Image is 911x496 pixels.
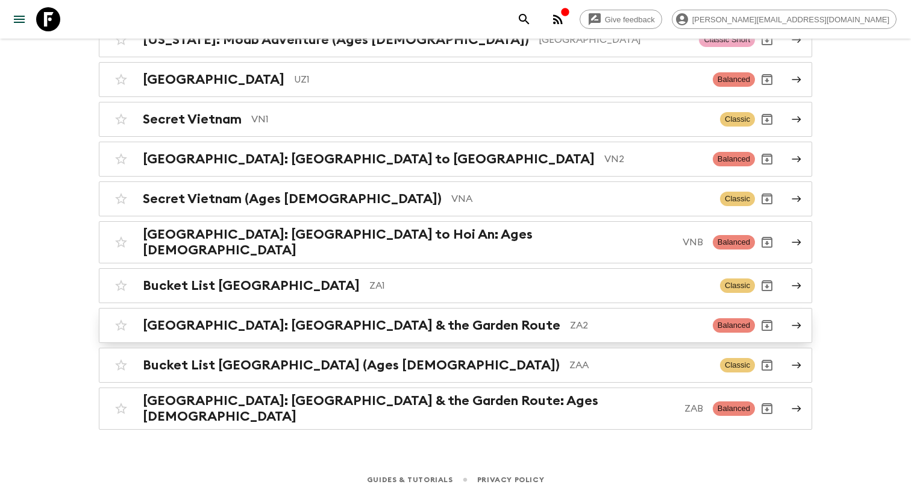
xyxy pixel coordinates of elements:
[99,268,812,303] a: Bucket List [GEOGRAPHIC_DATA]ZA1ClassicArchive
[755,274,779,298] button: Archive
[99,388,812,430] a: [GEOGRAPHIC_DATA]: [GEOGRAPHIC_DATA] & the Garden Route: Ages [DEMOGRAPHIC_DATA]ZABBalancedArchive
[512,7,536,31] button: search adventures
[539,33,689,47] p: [GEOGRAPHIC_DATA]
[294,72,703,87] p: UZ1
[755,230,779,254] button: Archive
[699,33,755,47] span: Classic Short
[755,67,779,92] button: Archive
[720,278,755,293] span: Classic
[99,181,812,216] a: Secret Vietnam (Ages [DEMOGRAPHIC_DATA])VNAClassicArchive
[99,348,812,383] a: Bucket List [GEOGRAPHIC_DATA] (Ages [DEMOGRAPHIC_DATA])ZAAClassicArchive
[143,111,242,127] h2: Secret Vietnam
[755,313,779,337] button: Archive
[720,112,755,127] span: Classic
[713,401,755,416] span: Balanced
[99,308,812,343] a: [GEOGRAPHIC_DATA]: [GEOGRAPHIC_DATA] & the Garden RouteZA2BalancedArchive
[755,107,779,131] button: Archive
[683,235,703,250] p: VNB
[713,72,755,87] span: Balanced
[99,62,812,97] a: [GEOGRAPHIC_DATA]UZ1BalancedArchive
[684,401,703,416] p: ZAB
[720,192,755,206] span: Classic
[451,192,710,206] p: VNA
[713,235,755,250] span: Balanced
[720,358,755,372] span: Classic
[672,10,897,29] div: [PERSON_NAME][EMAIL_ADDRESS][DOMAIN_NAME]
[713,152,755,166] span: Balanced
[369,278,710,293] p: ZA1
[143,318,560,333] h2: [GEOGRAPHIC_DATA]: [GEOGRAPHIC_DATA] & the Garden Route
[598,15,662,24] span: Give feedback
[755,28,779,52] button: Archive
[143,278,360,294] h2: Bucket List [GEOGRAPHIC_DATA]
[251,112,710,127] p: VN1
[143,393,675,424] h2: [GEOGRAPHIC_DATA]: [GEOGRAPHIC_DATA] & the Garden Route: Ages [DEMOGRAPHIC_DATA]
[755,353,779,377] button: Archive
[755,187,779,211] button: Archive
[569,358,710,372] p: ZAA
[143,32,529,48] h2: [US_STATE]: Moab Adventure (Ages [DEMOGRAPHIC_DATA])
[755,147,779,171] button: Archive
[604,152,703,166] p: VN2
[570,318,703,333] p: ZA2
[686,15,896,24] span: [PERSON_NAME][EMAIL_ADDRESS][DOMAIN_NAME]
[143,357,560,373] h2: Bucket List [GEOGRAPHIC_DATA] (Ages [DEMOGRAPHIC_DATA])
[143,227,673,258] h2: [GEOGRAPHIC_DATA]: [GEOGRAPHIC_DATA] to Hoi An: Ages [DEMOGRAPHIC_DATA]
[143,72,284,87] h2: [GEOGRAPHIC_DATA]
[7,7,31,31] button: menu
[99,142,812,177] a: [GEOGRAPHIC_DATA]: [GEOGRAPHIC_DATA] to [GEOGRAPHIC_DATA]VN2BalancedArchive
[99,22,812,57] a: [US_STATE]: Moab Adventure (Ages [DEMOGRAPHIC_DATA])[GEOGRAPHIC_DATA]Classic ShortArchive
[99,221,812,263] a: [GEOGRAPHIC_DATA]: [GEOGRAPHIC_DATA] to Hoi An: Ages [DEMOGRAPHIC_DATA]VNBBalancedArchive
[143,151,595,167] h2: [GEOGRAPHIC_DATA]: [GEOGRAPHIC_DATA] to [GEOGRAPHIC_DATA]
[367,473,453,486] a: Guides & Tutorials
[580,10,662,29] a: Give feedback
[143,191,442,207] h2: Secret Vietnam (Ages [DEMOGRAPHIC_DATA])
[477,473,544,486] a: Privacy Policy
[713,318,755,333] span: Balanced
[755,397,779,421] button: Archive
[99,102,812,137] a: Secret VietnamVN1ClassicArchive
